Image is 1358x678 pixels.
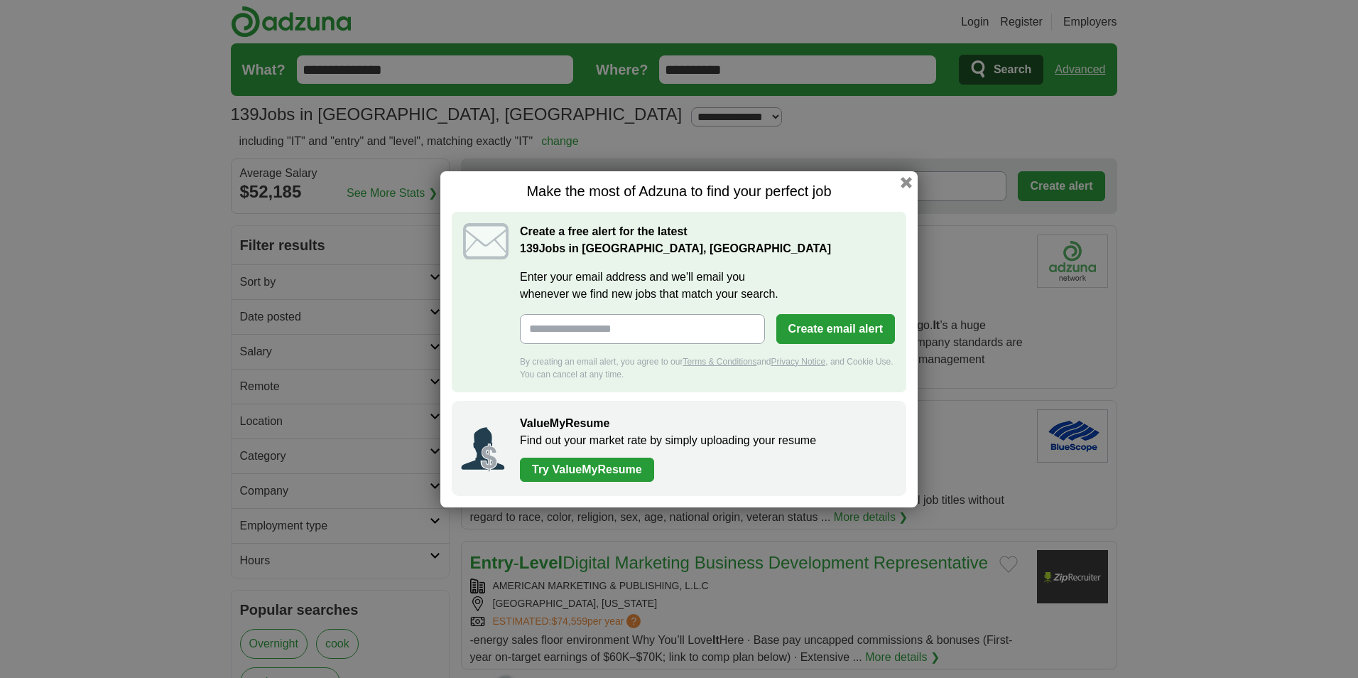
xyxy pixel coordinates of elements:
a: Try ValueMyResume [520,458,654,482]
a: Terms & Conditions [683,357,756,367]
span: 139 [520,240,539,257]
label: Enter your email address and we'll email you whenever we find new jobs that match your search. [520,269,895,303]
button: Create email alert [776,314,895,344]
h2: Create a free alert for the latest [520,223,895,257]
a: Privacy Notice [771,357,826,367]
h2: ValueMyResume [520,415,892,432]
h1: Make the most of Adzuna to find your perfect job [452,183,906,200]
strong: Jobs in [GEOGRAPHIC_DATA], [GEOGRAPHIC_DATA] [520,242,831,254]
p: Find out your market rate by simply uploading your resume [520,432,892,449]
div: By creating an email alert, you agree to our and , and Cookie Use. You can cancel at any time. [520,355,895,381]
img: icon_email.svg [463,223,509,259]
